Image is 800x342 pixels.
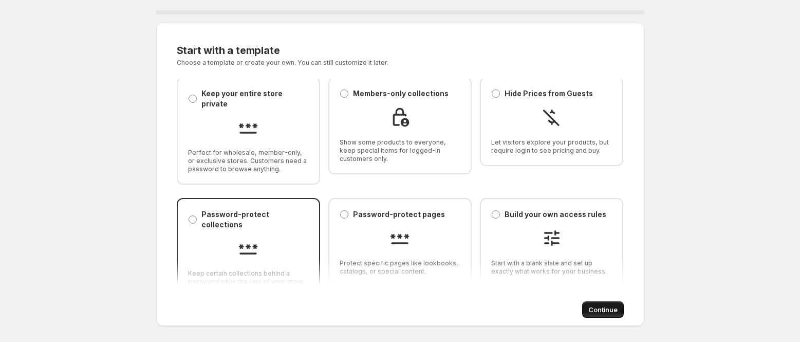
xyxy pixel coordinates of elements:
span: Protect specific pages like lookbooks, catalogs, or special content. [340,259,460,276]
p: Password-protect pages [353,209,445,220]
span: Start with a blank slate and set up exactly what works for your business. [491,259,612,276]
span: Continue [588,304,618,315]
span: Start with a template [177,44,280,57]
img: Build your own access rules [542,228,562,248]
img: Password-protect collections [238,238,258,259]
p: Hide Prices from Guests [505,88,593,99]
img: Password-protect pages [389,228,410,248]
span: Let visitors explore your products, but require login to see pricing and buy. [491,138,612,155]
span: Perfect for wholesale, member-only, or exclusive stores. Customers need a password to browse anyt... [188,149,309,173]
span: Show some products to everyone, keep special items for logged-in customers only. [340,138,460,163]
span: Keep certain collections behind a password while the rest of your store is open. [188,269,309,294]
p: Build your own access rules [505,209,606,220]
p: Password-protect collections [201,209,309,230]
img: Members-only collections [389,107,410,128]
p: Keep your entire store private [201,88,309,109]
p: Members-only collections [353,88,449,99]
img: Hide Prices from Guests [542,107,562,128]
p: Choose a template or create your own. You can still customize it later. [177,59,502,67]
img: Keep your entire store private [238,117,258,138]
button: Continue [582,301,624,318]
